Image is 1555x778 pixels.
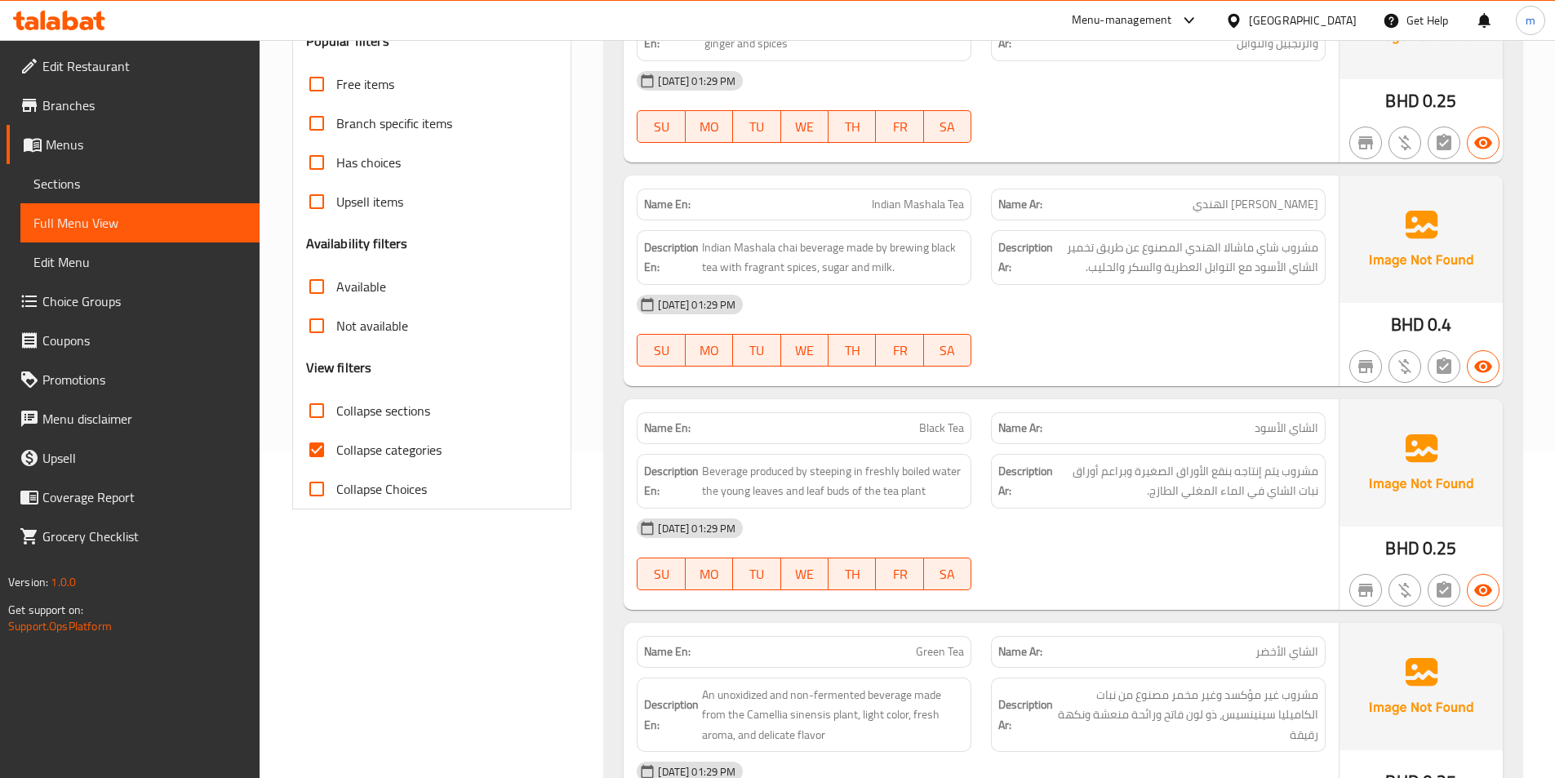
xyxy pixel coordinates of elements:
button: FR [876,334,923,367]
span: SA [931,339,965,362]
span: Sections [33,174,247,193]
span: Branch specific items [336,113,452,133]
span: TU [740,562,774,586]
button: Not branch specific item [1349,574,1382,607]
a: Sections [20,164,260,203]
span: TU [740,339,774,362]
span: 0.4 [1428,309,1451,340]
span: Edit Menu [33,252,247,272]
span: Menu disclaimer [42,409,247,429]
span: BHD [1391,309,1424,340]
strong: Name En: [644,196,691,213]
a: Upsell [7,438,260,478]
span: Version: [8,571,48,593]
strong: Name En: [644,420,691,437]
strong: Description Ar: [998,461,1053,501]
h3: View filters [306,358,372,377]
a: Full Menu View [20,203,260,242]
div: [GEOGRAPHIC_DATA] [1249,11,1357,29]
span: MO [692,115,726,139]
button: Available [1467,350,1499,383]
button: WE [781,110,829,143]
strong: Description En: [644,14,700,54]
button: Purchased item [1388,350,1421,383]
strong: Description En: [644,461,699,501]
button: MO [686,558,733,590]
a: Coupons [7,321,260,360]
span: SA [931,562,965,586]
img: Ae5nvW7+0k+MAAAAAElFTkSuQmCC [1340,623,1503,750]
span: [DATE] 01:29 PM [651,73,742,89]
strong: Description Ar: [998,695,1053,735]
span: Indian Mashala Tea [872,196,964,213]
span: Choice Groups [42,291,247,311]
img: Ae5nvW7+0k+MAAAAAElFTkSuQmCC [1340,176,1503,303]
span: Free items [336,74,394,94]
button: TU [733,110,780,143]
button: TH [829,110,876,143]
button: MO [686,110,733,143]
button: TH [829,558,876,590]
button: Purchased item [1388,574,1421,607]
span: 1.0.0 [51,571,76,593]
button: Available [1467,127,1499,159]
button: Purchased item [1388,127,1421,159]
span: [DATE] 01:29 PM [651,521,742,536]
span: Menus [46,135,247,154]
button: Available [1467,574,1499,607]
strong: Description En: [644,238,699,278]
a: Menus [7,125,260,164]
span: Green Tea [916,643,964,660]
button: TU [733,334,780,367]
img: Ae5nvW7+0k+MAAAAAElFTkSuQmCC [1340,399,1503,527]
strong: Name Ar: [998,420,1042,437]
strong: Description Ar: [998,14,1054,54]
span: m [1526,11,1535,29]
span: WE [788,562,822,586]
span: TH [835,115,869,139]
span: BHD [1385,532,1419,564]
span: TH [835,339,869,362]
span: Collapse sections [336,401,430,420]
span: SA [931,115,965,139]
span: Beverage produced by steeping in freshly boiled water the young leaves and leaf buds of the tea p... [702,461,964,501]
button: SA [924,334,971,367]
span: 0.25 [1423,532,1457,564]
button: SU [637,558,685,590]
a: Grocery Checklist [7,517,260,556]
a: Edit Restaurant [7,47,260,86]
button: WE [781,334,829,367]
span: TH [835,562,869,586]
div: Menu-management [1072,11,1172,30]
span: FR [882,339,917,362]
button: Not branch specific item [1349,127,1382,159]
span: Promotions [42,370,247,389]
span: Full Menu View [33,213,247,233]
span: الشاي الأخضر [1255,643,1318,660]
strong: Name Ar: [998,196,1042,213]
a: Promotions [7,360,260,399]
a: Coverage Report [7,478,260,517]
button: SU [637,334,685,367]
span: WE [788,115,822,139]
button: SA [924,558,971,590]
a: Choice Groups [7,282,260,321]
button: TH [829,334,876,367]
span: SU [644,562,678,586]
button: SU [637,110,685,143]
span: Get support on: [8,599,83,620]
span: MO [692,562,726,586]
span: FR [882,562,917,586]
span: MO [692,339,726,362]
strong: Description Ar: [998,238,1053,278]
span: Black Tea [919,420,964,437]
strong: Name En: [644,643,691,660]
span: An unoxidized and non-fermented beverage made from the Camellia sinensis plant, light color, fres... [702,685,964,745]
strong: Description En: [644,695,699,735]
span: Coverage Report [42,487,247,507]
a: Support.OpsPlatform [8,616,112,637]
button: MO [686,334,733,367]
span: Not available [336,316,408,336]
span: Grocery Checklist [42,527,247,546]
a: Edit Menu [20,242,260,282]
